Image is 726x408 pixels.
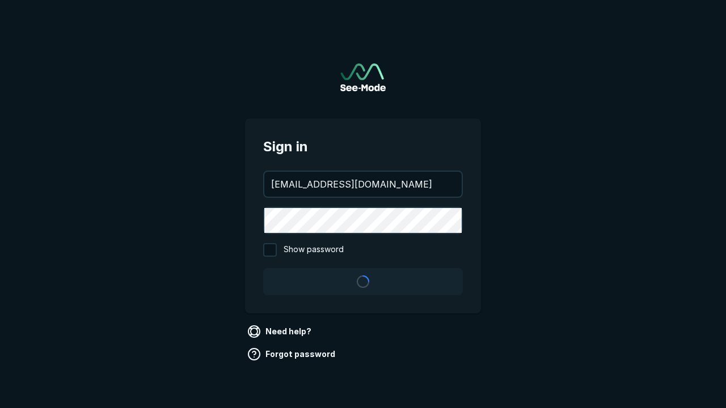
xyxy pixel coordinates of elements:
span: Show password [284,243,344,257]
span: Sign in [263,137,463,157]
input: your@email.com [264,172,462,197]
img: See-Mode Logo [340,63,386,91]
a: Go to sign in [340,63,386,91]
a: Forgot password [245,345,340,363]
a: Need help? [245,322,316,341]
